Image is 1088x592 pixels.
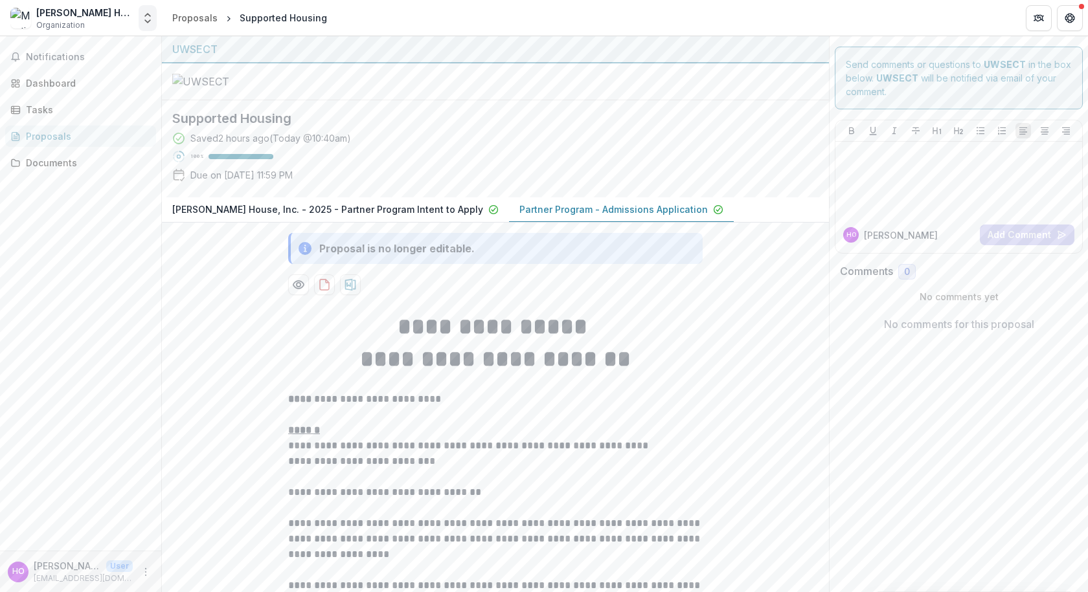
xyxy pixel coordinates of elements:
[951,123,966,138] button: Heading 2
[835,47,1083,109] div: Send comments or questions to in the box below. will be notified via email of your comment.
[340,274,361,295] button: download-proposal
[840,290,1078,303] p: No comments yet
[172,74,302,89] img: UWSECT
[904,267,910,278] span: 0
[844,123,859,138] button: Bold
[34,573,133,584] p: [EMAIL_ADDRESS][DOMAIN_NAME]
[172,11,218,25] div: Proposals
[994,123,1010,138] button: Ordered List
[5,152,156,173] a: Documents
[12,567,25,576] div: Heather O'Connor
[1026,5,1052,31] button: Partners
[929,123,945,138] button: Heading 1
[36,6,133,19] div: [PERSON_NAME] House, Inc.
[840,265,893,278] h2: Comments
[884,316,1034,332] p: No comments for this proposal
[865,123,881,138] button: Underline
[973,123,988,138] button: Bullet List
[876,72,918,83] strong: UWSECT
[26,129,146,143] div: Proposals
[26,103,146,116] div: Tasks
[980,225,1074,245] button: Add Comment
[26,76,146,90] div: Dashboard
[5,99,156,120] a: Tasks
[172,41,819,57] div: UWSECT
[846,232,856,238] div: Heather O'Connor
[319,241,475,256] div: Proposal is no longer editable.
[1037,123,1052,138] button: Align Center
[5,126,156,147] a: Proposals
[172,203,483,216] p: [PERSON_NAME] House, Inc. - 2025 - Partner Program Intent to Apply
[34,559,101,573] p: [PERSON_NAME]
[36,19,85,31] span: Organization
[172,111,798,126] h2: Supported Housing
[887,123,902,138] button: Italicize
[5,47,156,67] button: Notifications
[10,8,31,28] img: Martin House, Inc.
[1015,123,1031,138] button: Align Left
[167,8,223,27] a: Proposals
[106,560,133,572] p: User
[138,564,153,580] button: More
[984,59,1026,70] strong: UWSECT
[5,72,156,94] a: Dashboard
[240,11,327,25] div: Supported Housing
[139,5,157,31] button: Open entity switcher
[314,274,335,295] button: download-proposal
[26,156,146,170] div: Documents
[519,203,708,216] p: Partner Program - Admissions Application
[288,274,309,295] button: Preview 0063bdb4-1025-4bed-94e8-512dc982cdc9-1.pdf
[190,131,351,145] div: Saved 2 hours ago ( Today @ 10:40am )
[908,123,924,138] button: Strike
[190,168,293,182] p: Due on [DATE] 11:59 PM
[1057,5,1083,31] button: Get Help
[1058,123,1074,138] button: Align Right
[26,52,151,63] span: Notifications
[190,152,203,161] p: 100 %
[167,8,332,27] nav: breadcrumb
[864,228,938,242] p: [PERSON_NAME]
